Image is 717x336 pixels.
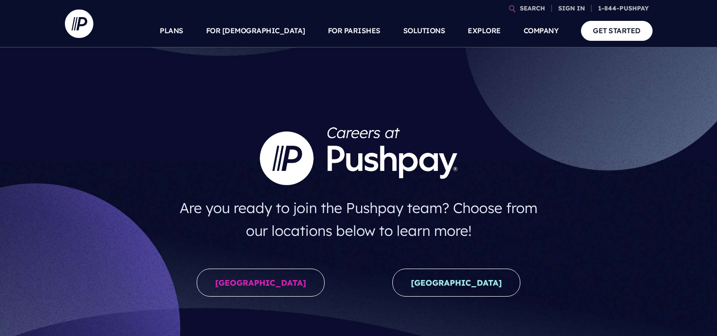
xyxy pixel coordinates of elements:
[403,14,445,47] a: SOLUTIONS
[328,14,381,47] a: FOR PARISHES
[392,269,520,297] a: [GEOGRAPHIC_DATA]
[160,14,183,47] a: PLANS
[524,14,559,47] a: COMPANY
[170,193,547,246] h4: Are you ready to join the Pushpay team? Choose from our locations below to learn more!
[197,269,325,297] a: [GEOGRAPHIC_DATA]
[206,14,305,47] a: FOR [DEMOGRAPHIC_DATA]
[468,14,501,47] a: EXPLORE
[581,21,653,40] a: GET STARTED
